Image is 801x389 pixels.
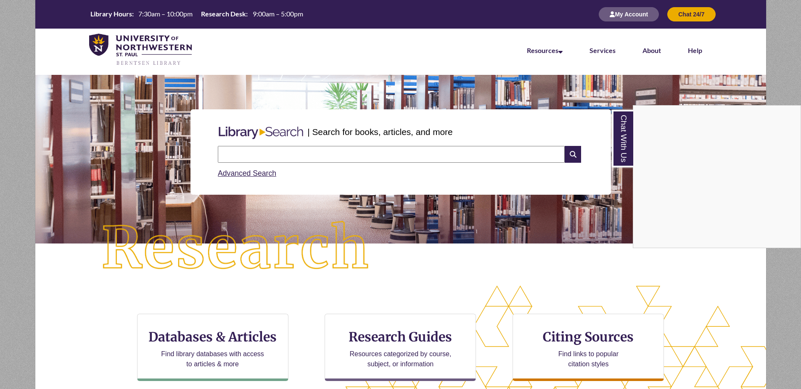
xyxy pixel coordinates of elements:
a: Help [688,46,702,54]
img: UNWSP Library Logo [89,34,192,66]
a: Chat With Us [612,110,633,167]
iframe: Chat Widget [633,106,801,248]
div: Chat With Us [633,105,801,248]
a: Services [590,46,616,54]
a: About [642,46,661,54]
a: Resources [527,46,563,54]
